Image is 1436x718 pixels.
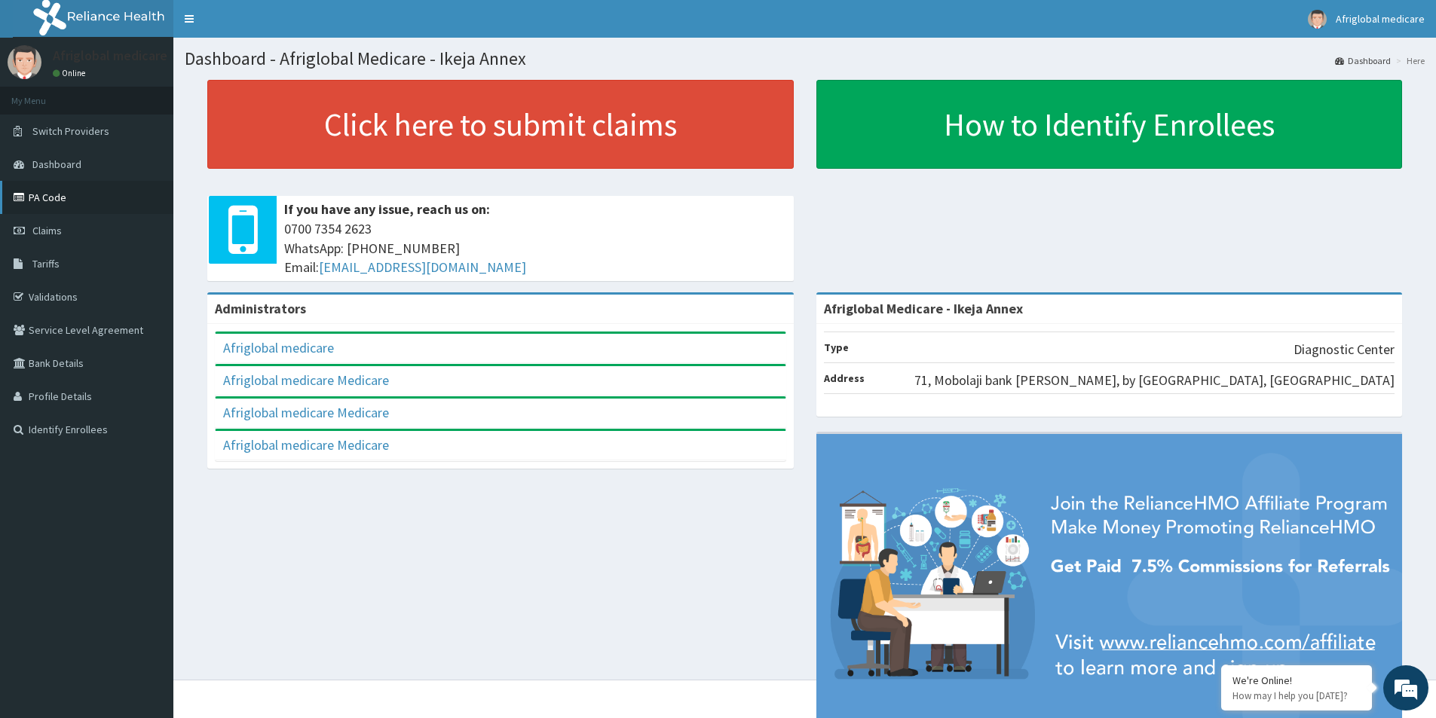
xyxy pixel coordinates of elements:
h1: Dashboard - Afriglobal Medicare - Ikeja Annex [185,49,1425,69]
a: Afriglobal medicare Medicare [223,436,389,454]
p: 71, Mobolaji bank [PERSON_NAME], by [GEOGRAPHIC_DATA], [GEOGRAPHIC_DATA] [914,371,1395,390]
span: Switch Providers [32,124,109,138]
span: 0700 7354 2623 WhatsApp: [PHONE_NUMBER] Email: [284,219,786,277]
span: Afriglobal medicare [1336,12,1425,26]
b: Type [824,341,849,354]
a: [EMAIL_ADDRESS][DOMAIN_NAME] [319,258,526,276]
div: We're Online! [1232,674,1361,687]
li: Here [1392,54,1425,67]
a: Afriglobal medicare [223,339,334,356]
a: Afriglobal medicare Medicare [223,404,389,421]
img: User Image [1308,10,1327,29]
span: Dashboard [32,157,81,171]
p: Afriglobal medicare [53,49,167,63]
b: If you have any issue, reach us on: [284,200,490,218]
a: Online [53,68,89,78]
a: Afriglobal medicare Medicare [223,371,389,389]
p: Diagnostic Center [1294,340,1395,359]
img: User Image [8,45,41,79]
p: How may I help you today? [1232,689,1361,702]
span: Tariffs [32,257,60,270]
a: Click here to submit claims [207,80,794,169]
span: Claims [32,224,62,237]
b: Address [824,371,865,385]
a: Dashboard [1335,54,1391,67]
strong: Afriglobal Medicare - Ikeja Annex [824,300,1023,317]
a: How to Identify Enrollees [816,80,1403,169]
b: Administrators [215,300,306,317]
